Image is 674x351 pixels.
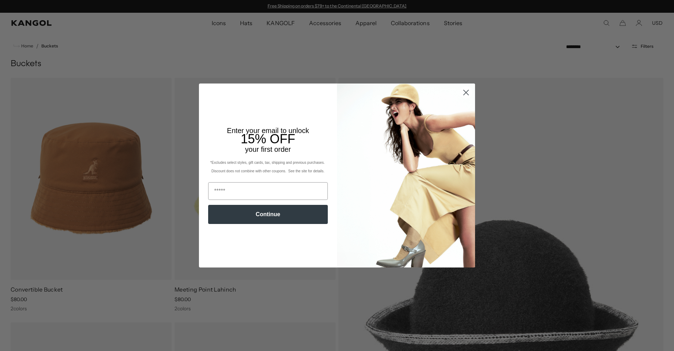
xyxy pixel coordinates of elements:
[227,127,309,134] span: Enter your email to unlock
[210,161,326,173] span: *Excludes select styles, gift cards, tax, shipping and previous purchases. Discount does not comb...
[337,84,475,267] img: 93be19ad-e773-4382-80b9-c9d740c9197f.jpeg
[241,132,295,146] span: 15% OFF
[208,182,328,200] input: Email
[460,86,472,99] button: Close dialog
[245,145,291,153] span: your first order
[208,205,328,224] button: Continue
